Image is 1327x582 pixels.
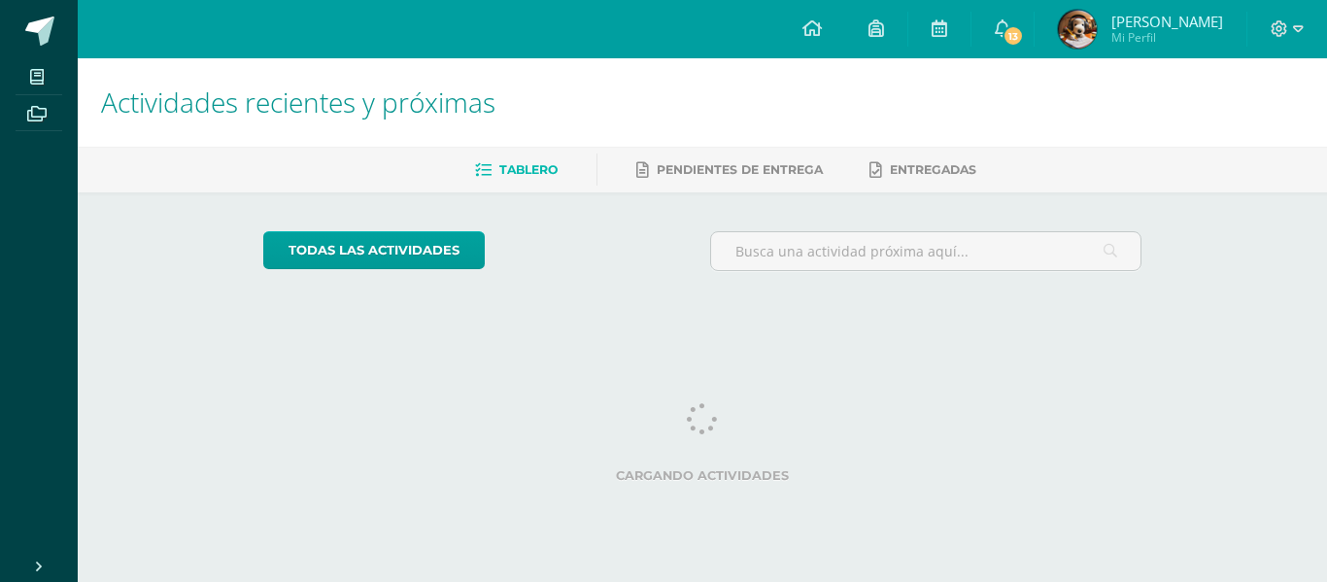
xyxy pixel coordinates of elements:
[101,84,495,120] span: Actividades recientes y próximas
[1058,10,1097,49] img: 26a1984f3b5d9629c6cfe4c92813787a.png
[636,154,823,186] a: Pendientes de entrega
[711,232,1141,270] input: Busca una actividad próxima aquí...
[499,162,558,177] span: Tablero
[1003,25,1024,47] span: 13
[475,154,558,186] a: Tablero
[890,162,976,177] span: Entregadas
[657,162,823,177] span: Pendientes de entrega
[869,154,976,186] a: Entregadas
[1111,29,1223,46] span: Mi Perfil
[263,468,1142,483] label: Cargando actividades
[263,231,485,269] a: todas las Actividades
[1111,12,1223,31] span: [PERSON_NAME]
